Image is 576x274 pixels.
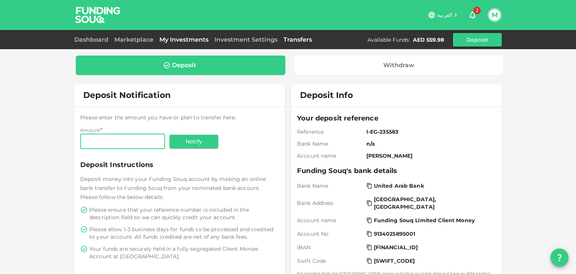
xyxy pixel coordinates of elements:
[297,199,363,207] span: Bank Address
[111,36,156,43] a: Marketplace
[383,62,414,69] div: Withdraw
[374,230,415,238] span: 9134025895001
[374,196,491,211] span: [GEOGRAPHIC_DATA], [GEOGRAPHIC_DATA]
[297,152,363,160] span: Account name
[280,36,315,43] a: Transfers
[366,140,493,148] span: n/a
[297,166,496,176] span: Funding Souq's bank details
[172,62,196,69] div: Deposit
[473,7,481,14] span: 2
[489,9,500,21] button: M
[297,182,363,190] span: Bank Name
[297,113,496,123] span: Your deposit reference
[453,33,502,47] button: Deposit
[169,135,218,148] button: Notify
[89,226,277,241] span: Please allow 1-3 business days for funds to be processed and credited to your account. All funds ...
[437,12,452,18] span: العربية
[297,244,363,251] span: IBAN
[83,90,171,100] span: Deposit Notification
[374,244,418,251] span: [FINANCIAL_ID]
[366,128,493,135] span: I-EG-235583
[74,36,111,43] a: Dashboard
[89,206,277,221] span: Please ensure that your reference number is included in the description field so we can quickly c...
[89,245,277,260] span: Your funds are securely held in a fully segregated Client Monies Account at [GEOGRAPHIC_DATA].
[80,134,165,149] input: amount
[156,36,211,43] a: My Investments
[297,128,363,135] span: Reference
[374,182,424,190] span: United Arab Bank
[297,230,363,238] span: Account No
[550,248,568,266] button: question
[374,217,475,224] span: Funding Souq Limited Client Money
[413,36,444,44] div: AED 559.98
[211,36,280,43] a: Investment Settings
[297,217,363,224] span: Account name
[367,36,410,44] div: Available Funds :
[297,140,363,148] span: Bank Name
[80,127,100,133] span: Amount
[374,257,415,265] span: [SWIFT_CODE]
[80,160,279,170] span: Deposit Instructions
[80,114,236,121] span: Please enter the amount you have or plan to transfer here.
[465,8,480,23] button: 2
[76,56,285,75] a: Deposit
[366,152,493,160] span: [PERSON_NAME]
[297,257,363,265] span: Swift Code
[294,56,504,75] a: Withdraw
[80,176,266,200] span: Deposit money into your Funding Souq account by making an online bank transfer to Funding Souq fr...
[300,90,353,101] span: Deposit Info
